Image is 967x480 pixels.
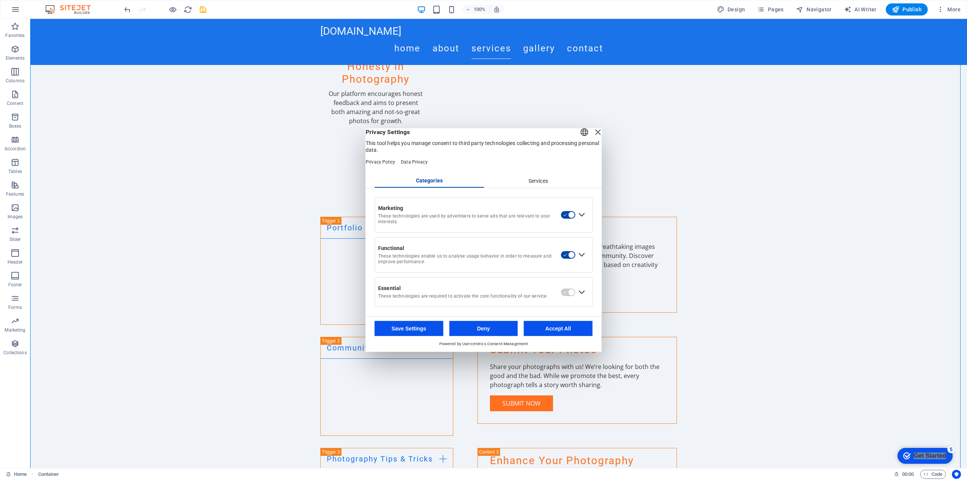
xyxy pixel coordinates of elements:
p: Header [8,259,23,265]
iframe: To enrich screen reader interactions, please activate Accessibility in Grammarly extension settings [30,19,967,468]
p: Footer [8,282,22,288]
iframe: To enrich screen reader interactions, please activate Accessibility in Grammarly extension settings [891,444,956,467]
p: Marketing [5,327,25,333]
h6: Session time [894,470,914,479]
p: Images [8,214,23,220]
nav: breadcrumb [38,470,59,479]
button: More [934,3,964,15]
p: Collections [3,350,26,356]
p: Forms [8,304,22,310]
p: Columns [6,78,25,84]
span: : [907,471,908,477]
p: Content [7,100,23,106]
span: More [937,6,961,13]
a: Click to cancel selection. Double-click to open Pages [6,470,27,479]
span: 00 00 [902,470,914,479]
p: Elements [6,55,25,61]
p: Slider [9,236,21,242]
button: Usercentrics [952,470,961,479]
button: Code [920,470,946,479]
span: Click to select. Double-click to edit [38,470,59,479]
p: Accordion [5,146,26,152]
span: Code [924,470,942,479]
p: Features [6,191,24,197]
p: Favorites [5,32,25,39]
p: Tables [8,168,22,174]
p: Boxes [9,123,22,129]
